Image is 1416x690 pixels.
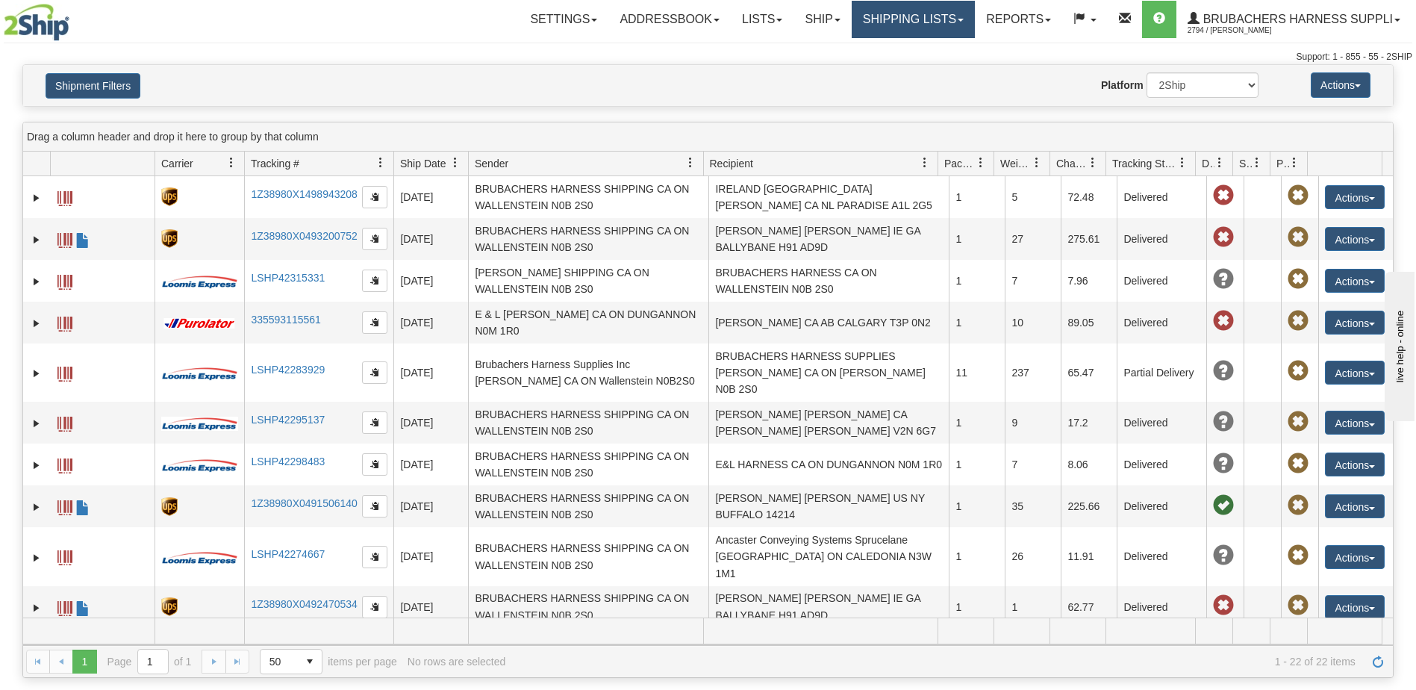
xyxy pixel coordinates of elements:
a: LSHP42295137 [251,414,325,426]
img: 30 - Loomis Express [161,366,237,381]
span: Pickup Not Assigned [1288,411,1309,432]
button: Actions [1325,411,1385,435]
td: 89.05 [1061,302,1117,344]
img: 30 - Loomis Express [161,274,237,289]
td: [PERSON_NAME] [PERSON_NAME] US NY BUFFALO 14214 [708,485,949,527]
td: [PERSON_NAME] [PERSON_NAME] IE GA BALLYBANE H91 AD9D [708,586,949,628]
td: 11 [949,344,1005,402]
img: 8 - UPS [161,187,177,206]
span: items per page [260,649,397,674]
a: Label [57,594,72,618]
a: Recipient filter column settings [912,150,938,175]
button: Actions [1325,545,1385,569]
span: On time [1213,495,1234,516]
td: Delivered [1117,444,1206,485]
a: Label [57,494,72,517]
td: BRUBACHERS HARNESS CA ON WALLENSTEIN N0B 2S0 [708,260,949,302]
a: Label [57,452,72,476]
td: 35 [1005,485,1061,527]
td: [PERSON_NAME] [PERSON_NAME] CA [PERSON_NAME] [PERSON_NAME] V2N 6G7 [708,402,949,444]
span: Page of 1 [107,649,192,674]
button: Actions [1325,227,1385,251]
a: Commercial Invoice [75,226,90,250]
td: Delivered [1117,260,1206,302]
td: [DATE] [393,344,468,402]
a: Expand [29,416,44,431]
img: 8 - UPS [161,597,177,616]
td: Delivered [1117,302,1206,344]
a: LSHP42274667 [251,548,325,560]
button: Copy to clipboard [362,186,387,208]
a: Expand [29,190,44,205]
a: 1Z38980X0493200752 [251,230,357,242]
div: Support: 1 - 855 - 55 - 2SHIP [4,51,1412,63]
a: LSHP42315331 [251,272,325,284]
td: 1 [949,218,1005,260]
span: Unknown [1213,269,1234,290]
img: 8 - UPS [161,229,177,248]
a: Tracking # filter column settings [368,150,393,175]
button: Copy to clipboard [362,270,387,292]
span: 1 - 22 of 22 items [516,656,1356,668]
a: Ship Date filter column settings [443,150,468,175]
td: 1 [949,260,1005,302]
span: Shipment Issues [1239,156,1252,171]
td: [DATE] [393,302,468,344]
img: 11 - Purolator [161,318,237,329]
td: Delivered [1117,485,1206,527]
a: Expand [29,232,44,247]
a: 1Z38980X1498943208 [251,188,357,200]
a: Brubachers Harness Suppli 2794 / [PERSON_NAME] [1176,1,1412,38]
td: Partial Delivery [1117,344,1206,402]
button: Actions [1311,72,1370,98]
img: 8 - UPS [161,497,177,516]
button: Copy to clipboard [362,453,387,476]
button: Copy to clipboard [362,361,387,384]
span: Page sizes drop down [260,649,322,674]
td: 65.47 [1061,344,1117,402]
span: Late [1213,595,1234,616]
a: Label [57,268,72,292]
span: Late [1213,185,1234,206]
a: Carrier filter column settings [219,150,244,175]
td: 1 [949,485,1005,527]
td: BRUBACHERS HARNESS SHIPPING CA ON WALLENSTEIN N0B 2S0 [468,402,708,444]
td: 72.48 [1061,176,1117,218]
td: Brubachers Harness Supplies Inc [PERSON_NAME] CA ON Wallenstein N0B2S0 [468,344,708,402]
a: Weight filter column settings [1024,150,1049,175]
span: Packages [944,156,976,171]
a: LSHP42283929 [251,364,325,376]
td: 237 [1005,344,1061,402]
span: Pickup Not Assigned [1288,185,1309,206]
td: [DATE] [393,176,468,218]
a: Packages filter column settings [968,150,994,175]
span: Pickup Not Assigned [1288,227,1309,248]
img: 30 - Loomis Express [161,416,237,431]
td: [DATE] [393,402,468,444]
a: 335593115561 [251,314,320,326]
td: 1 [949,586,1005,628]
td: 7 [1005,260,1061,302]
a: Label [57,310,72,334]
td: 1 [949,527,1005,585]
a: Commercial Invoice [75,494,90,517]
a: Shipment Issues filter column settings [1244,150,1270,175]
td: [DATE] [393,485,468,527]
a: Reports [975,1,1062,38]
span: Pickup Not Assigned [1288,453,1309,474]
td: 10 [1005,302,1061,344]
img: logo2794.jpg [4,4,69,41]
a: Label [57,226,72,250]
span: Late [1213,227,1234,248]
span: Carrier [161,156,193,171]
td: [DATE] [393,527,468,585]
td: [DATE] [393,260,468,302]
a: 1Z38980X0492470534 [251,598,357,610]
span: Ship Date [400,156,446,171]
a: Label [57,544,72,568]
span: Pickup Not Assigned [1288,311,1309,332]
div: live help - online [11,13,138,24]
span: Unknown [1213,411,1234,432]
a: Expand [29,274,44,289]
button: Copy to clipboard [362,546,387,568]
